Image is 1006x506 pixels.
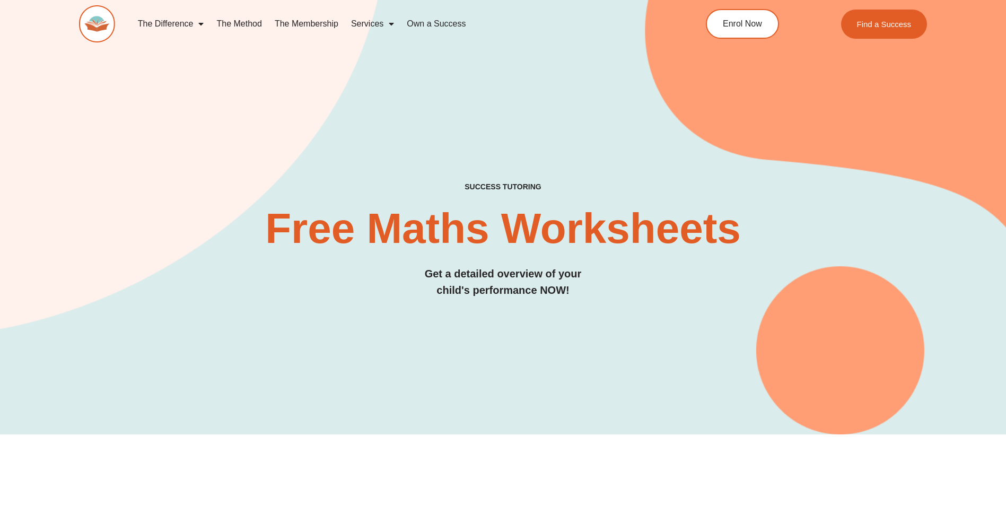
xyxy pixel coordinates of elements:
h3: Get a detailed overview of your child's performance NOW! [79,266,928,299]
h2: Free Maths Worksheets​ [79,207,928,250]
a: The Difference [132,12,211,36]
a: Services [345,12,400,36]
a: The Method [210,12,268,36]
span: Find a Success [857,20,912,28]
a: Own a Success [400,12,472,36]
h4: SUCCESS TUTORING​ [79,182,928,191]
a: Enrol Now [706,9,779,39]
span: Enrol Now [723,20,762,28]
a: The Membership [268,12,345,36]
a: Find a Success [841,10,928,39]
nav: Menu [132,12,658,36]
